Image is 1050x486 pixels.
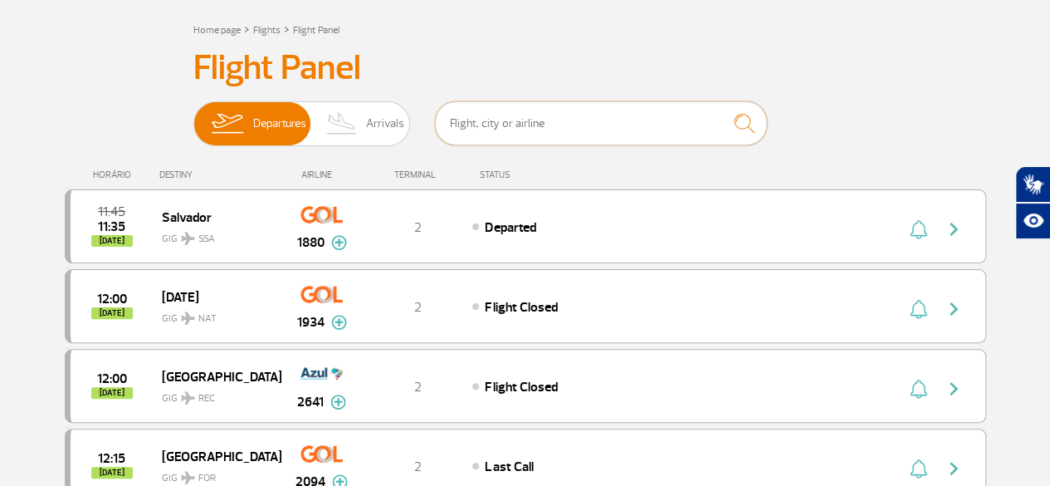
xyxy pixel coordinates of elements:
[91,307,133,319] span: [DATE]
[97,293,127,305] span: 2025-09-29 12:00:00
[910,219,927,239] img: sino-painel-voo.svg
[331,235,347,250] img: mais-info-painel-voo.svg
[193,47,857,89] h3: Flight Panel
[414,379,422,395] span: 2
[198,312,217,326] span: NAT
[181,471,195,484] img: destiny_airplane.svg
[201,102,253,145] img: slider-embarque
[97,373,127,385] span: 2025-09-29 12:00:00
[471,169,607,180] div: STATUS
[293,24,339,37] a: Flight Panel
[330,395,346,410] img: mais-info-painel-voo.svg
[181,391,195,405] img: destiny_airplane.svg
[414,459,422,475] span: 2
[485,459,533,475] span: Last Call
[198,232,215,247] span: SSA
[98,221,125,233] span: 2025-09-29 11:35:42
[297,392,324,412] span: 2641
[944,299,964,319] img: seta-direita-painel-voo.svg
[198,471,216,486] span: FOR
[910,299,927,319] img: sino-painel-voo.svg
[181,312,195,325] img: destiny_airplane.svg
[181,232,195,245] img: destiny_airplane.svg
[944,459,964,479] img: seta-direita-painel-voo.svg
[414,299,422,316] span: 2
[162,223,268,247] span: GIG
[485,379,557,395] span: Flight Closed
[1015,203,1050,239] button: Abrir recursos assistivos.
[414,219,422,236] span: 2
[162,382,268,406] span: GIG
[318,102,367,145] img: slider-desembarque
[281,169,364,180] div: AIRLINE
[244,19,250,38] a: >
[485,299,557,316] span: Flight Closed
[1015,166,1050,239] div: Plugin de acessibilidade da Hand Talk.
[297,312,325,332] span: 1934
[159,169,281,180] div: DESTINY
[70,169,160,180] div: HORÁRIO
[331,315,347,330] img: mais-info-painel-voo.svg
[485,219,535,236] span: Departed
[944,219,964,239] img: seta-direita-painel-voo.svg
[98,206,125,218] span: 2025-09-29 11:45:00
[98,453,125,464] span: 2025-09-29 12:15:00
[162,445,268,467] span: [GEOGRAPHIC_DATA]
[253,102,306,145] span: Departures
[162,302,268,326] span: GIG
[366,102,404,145] span: Arrivals
[91,387,133,399] span: [DATE]
[198,391,215,406] span: REC
[253,24,281,37] a: Flights
[193,24,241,37] a: Home page
[91,235,133,247] span: [DATE]
[91,467,133,479] span: [DATE]
[1015,166,1050,203] button: Abrir tradutor de língua de sinais.
[162,206,268,228] span: Salvador
[364,169,471,180] div: TERMINAL
[284,19,290,38] a: >
[162,462,268,486] span: GIG
[162,366,268,387] span: [GEOGRAPHIC_DATA]
[162,286,268,307] span: [DATE]
[910,459,927,479] img: sino-painel-voo.svg
[435,101,767,145] input: Flight, city or airline
[944,379,964,399] img: seta-direita-painel-voo.svg
[910,379,927,399] img: sino-painel-voo.svg
[297,233,325,253] span: 1880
